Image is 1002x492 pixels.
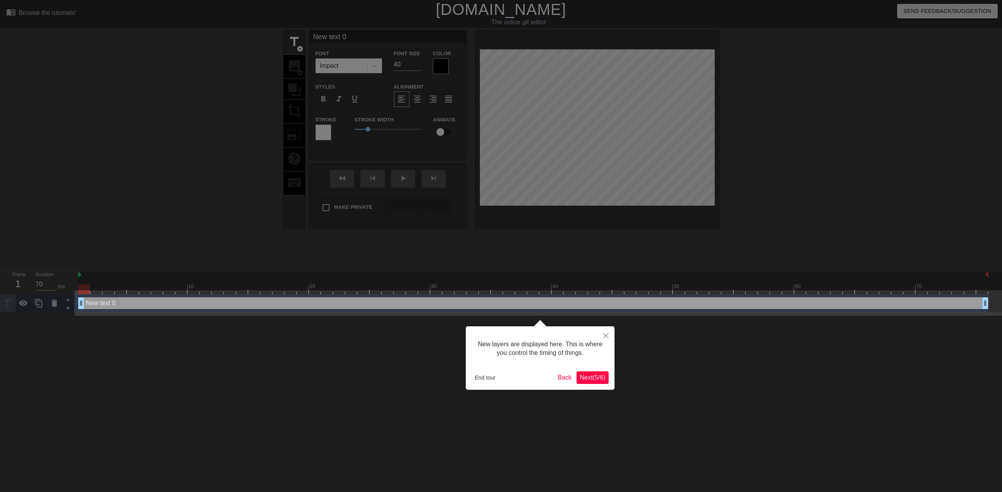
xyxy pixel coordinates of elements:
[472,372,499,383] button: End tour
[472,332,609,365] div: New layers are displayed here. This is where you control the timing of things.
[555,371,575,384] button: Back
[577,371,609,384] button: Next
[597,326,615,344] button: Close
[580,374,606,381] span: Next ( 5 / 6 )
